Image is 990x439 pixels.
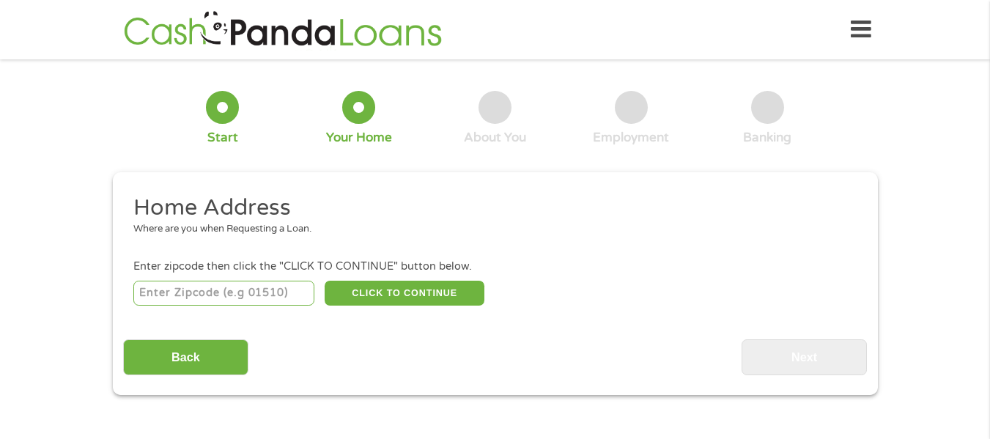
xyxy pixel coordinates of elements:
[133,193,846,223] h2: Home Address
[133,259,856,275] div: Enter zipcode then click the "CLICK TO CONTINUE" button below.
[133,281,314,306] input: Enter Zipcode (e.g 01510)
[593,130,669,146] div: Employment
[325,281,484,306] button: CLICK TO CONTINUE
[742,339,867,375] input: Next
[464,130,526,146] div: About You
[123,339,248,375] input: Back
[133,222,846,237] div: Where are you when Requesting a Loan.
[207,130,238,146] div: Start
[743,130,791,146] div: Banking
[326,130,392,146] div: Your Home
[119,9,446,51] img: GetLoanNow Logo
